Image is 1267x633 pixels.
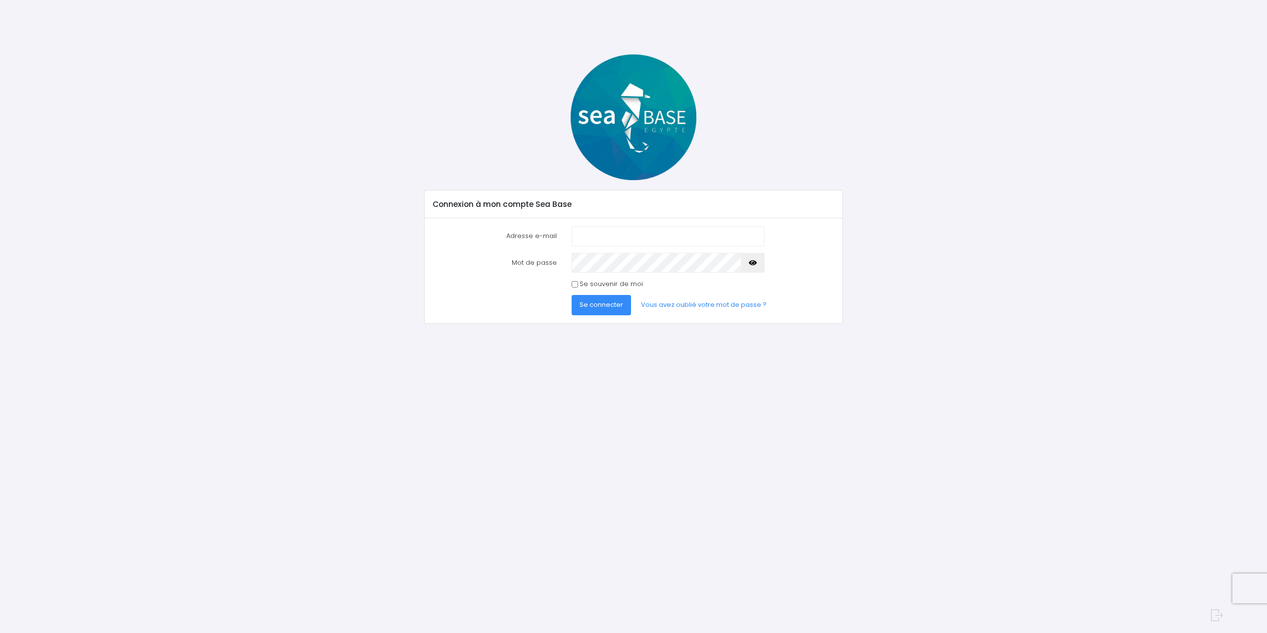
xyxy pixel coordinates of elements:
[425,191,842,218] div: Connexion à mon compte Sea Base
[426,226,564,246] label: Adresse e-mail
[633,295,775,315] a: Vous avez oublié votre mot de passe ?
[572,295,631,315] button: Se connecter
[580,300,623,309] span: Se connecter
[426,253,564,273] label: Mot de passe
[580,279,643,289] label: Se souvenir de moi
